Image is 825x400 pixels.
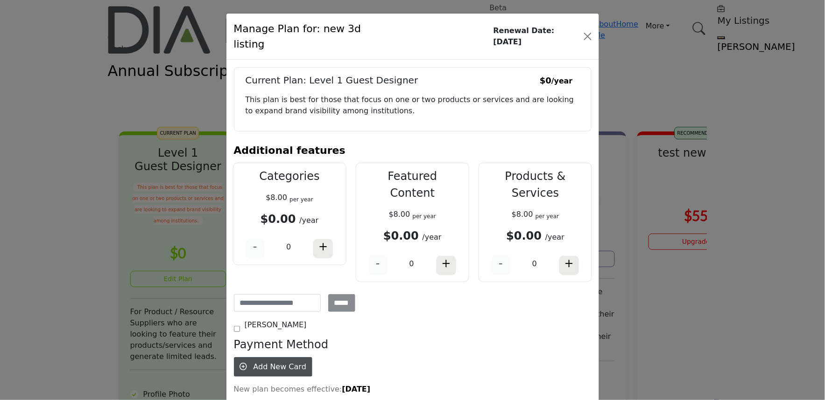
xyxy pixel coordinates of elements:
[365,168,460,201] p: Featured Content
[246,94,580,117] p: This plan is best for those that focus on one or two products or services and are looking to expa...
[266,193,287,202] span: $8.00
[512,210,533,219] span: $8.00
[545,233,564,241] span: /year
[551,76,572,85] small: /year
[254,362,306,371] span: Add New Card
[436,255,457,276] button: +
[261,213,296,226] b: $0.00
[409,258,414,269] p: 0
[423,233,442,241] span: /year
[234,357,313,377] button: Add New Card
[487,168,583,201] p: Products & Services
[442,257,451,270] h4: +
[245,319,307,331] p: [PERSON_NAME]
[318,240,328,254] h4: +
[389,210,410,219] span: $8.00
[564,257,574,270] h4: +
[506,229,542,242] b: $0.00
[536,213,559,220] sub: per year
[540,75,572,87] p: $0
[559,255,579,276] button: +
[246,75,418,86] h5: Current Plan: Level 1 Guest Designer
[342,385,370,393] strong: [DATE]
[532,258,537,269] p: 0
[242,168,338,185] p: Categories
[286,241,291,253] p: 0
[234,338,592,352] h4: Payment Method
[413,213,437,220] sub: per year
[494,25,584,48] b: Renewal Date: [DATE]
[289,196,313,203] sub: per year
[580,29,595,44] button: Close
[313,239,333,259] button: +
[299,216,318,225] span: /year
[234,143,346,158] h3: Additional features
[234,384,592,394] p: New plan becomes effective:
[234,21,393,52] h1: Manage Plan for: new 3d listing
[383,229,419,242] b: $0.00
